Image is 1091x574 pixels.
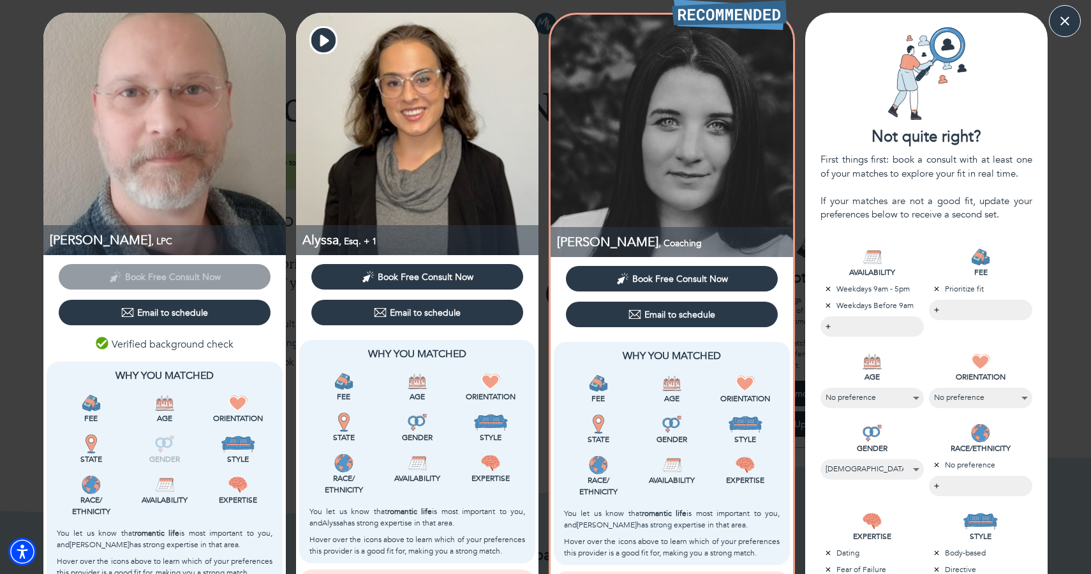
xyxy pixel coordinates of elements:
[408,413,427,432] img: Gender
[383,432,451,443] p: Gender
[296,13,538,255] img: Alyssa Kelliher profile
[805,126,1048,148] div: Not quite right?
[662,455,681,475] img: Availability
[863,247,882,267] img: AVAILABILITY
[50,232,286,249] p: LPC
[564,508,780,531] p: You let us know that is most important to you, and [PERSON_NAME] has strong expertise in that area.
[57,453,125,465] p: State
[334,413,353,432] img: State
[59,270,271,282] span: This provider has not yet shared their calendar link. Please email the provider to schedule
[151,235,172,247] span: , LPC
[564,536,780,559] p: Hover over the icons above to learn which of your preferences this provider is a good fit for, ma...
[728,415,763,434] img: Style
[155,434,174,453] img: Gender
[130,494,198,506] p: Availability
[628,308,715,321] div: Email to schedule
[383,391,451,402] p: Age
[564,415,632,445] div: This provider is licensed to work in your state.
[221,434,256,453] img: Style
[302,232,538,249] p: Esq., Coaching
[309,432,378,443] p: State
[481,453,500,473] img: Expertise
[566,266,778,291] button: Book Free Consult Now
[929,531,1032,542] p: STYLE
[378,271,473,283] span: Book Free Consult Now
[929,283,1032,295] p: Prioritize fit
[228,394,248,413] img: Orientation
[339,235,377,247] span: , Esq. + 1
[820,443,924,454] p: GENDER
[8,538,36,566] div: Accessibility Menu
[589,374,608,393] img: Fee
[564,434,632,445] p: State
[82,475,101,494] img: Race/<br />Ethnicity
[473,413,508,432] img: Style
[121,306,208,319] div: Email to schedule
[971,352,990,371] img: ORIENTATION
[929,371,1032,383] p: ORIENTATION
[820,153,1032,221] div: First things first: book a consult with at least one of your matches to explore your fit in real ...
[566,302,778,327] button: Email to schedule
[309,391,378,402] p: Fee
[57,527,272,550] p: You let us know that is most important to you, and [PERSON_NAME] has strong expertise in that area.
[820,371,924,383] p: AGE
[43,13,286,255] img: Jeff Jones profile
[334,453,353,473] img: Race/<br />Ethnicity
[637,393,706,404] p: Age
[135,528,179,538] b: romantic life
[589,415,608,434] img: State
[929,443,1032,454] p: RACE/ETHNICITY
[57,413,125,424] p: Fee
[879,26,974,121] img: Card icon
[408,372,427,391] img: Age
[820,547,924,559] p: Dating
[637,434,706,445] p: Gender
[408,453,427,473] img: Availability
[57,434,125,465] div: This provider is licensed to work in your state.
[711,475,780,486] p: Expertise
[929,459,1032,471] p: No preference
[374,306,461,319] div: Email to schedule
[971,247,990,267] img: FEE
[155,394,174,413] img: Age
[820,531,924,542] p: EXPERTISE
[971,423,990,443] img: RACE/ETHNICITY
[204,494,272,506] p: Expertise
[711,434,780,445] p: Style
[711,393,780,404] p: Orientation
[59,300,271,325] button: Email to schedule
[130,453,198,465] p: Gender
[309,413,378,443] div: This provider is licensed to work in your state.
[96,337,234,352] p: Verified background check
[82,394,101,413] img: Fee
[309,346,525,362] p: Why You Matched
[334,372,353,391] img: Fee
[863,423,882,443] img: GENDER
[387,506,432,517] b: romantic life
[457,391,525,402] p: Orientation
[564,475,632,497] p: Race/ Ethnicity
[863,511,882,531] img: EXPERTISE
[589,455,608,475] img: Race/<br />Ethnicity
[564,348,780,364] p: Why You Matched
[658,237,702,249] span: , Coaching
[820,267,924,278] p: AVAILABILITY
[662,415,681,434] img: Gender
[82,434,101,453] img: State
[736,374,755,393] img: Orientation
[564,393,632,404] p: Fee
[863,352,882,371] img: AGE
[820,300,924,311] p: Weekdays Before 9am
[309,534,525,557] p: Hover over the icons above to learn which of your preferences this provider is a good fit for, ma...
[57,494,125,517] p: Race/ Ethnicity
[642,508,687,519] b: romantic life
[309,506,525,529] p: You let us know that is most important to you, and Alyssa has strong expertise in that area.
[963,511,998,531] img: STYLE
[820,283,924,295] p: Weekdays 9am - 5pm
[228,475,248,494] img: Expertise
[929,267,1032,278] p: FEE
[551,15,793,257] img: Abigail Finck profile
[457,432,525,443] p: Style
[311,264,523,290] button: Book Free Consult Now
[309,473,378,496] p: Race/ Ethnicity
